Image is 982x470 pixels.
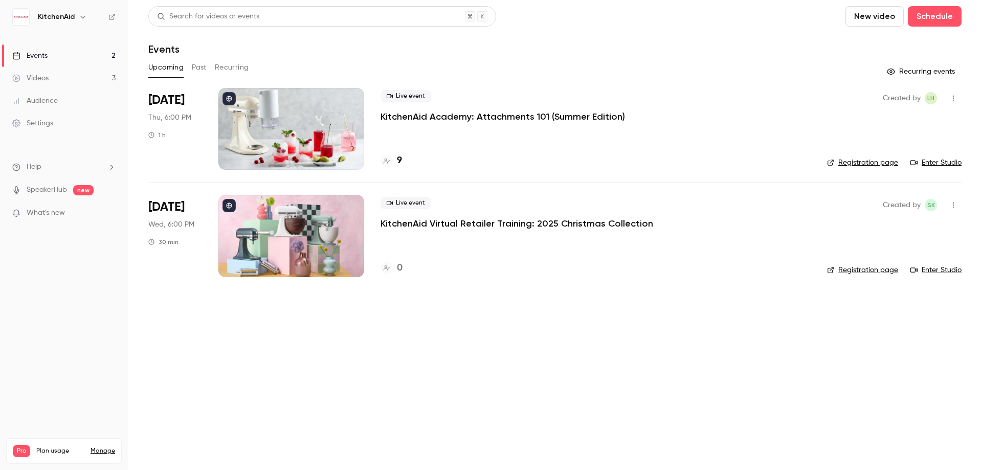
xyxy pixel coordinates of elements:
iframe: Noticeable Trigger [103,209,116,218]
span: Leyna Hoang [925,92,937,104]
span: Wed, 6:00 PM [148,219,194,230]
span: Live event [381,90,431,102]
button: Schedule [908,6,962,27]
span: [DATE] [148,199,185,215]
span: [DATE] [148,92,185,108]
div: Settings [12,118,53,128]
a: 9 [381,154,402,168]
a: SpeakerHub [27,185,67,195]
a: KitchenAid Academy: Attachments 101 (Summer Edition) [381,110,625,123]
a: 0 [381,261,403,275]
button: New video [845,6,904,27]
div: Videos [12,73,49,83]
span: Help [27,162,41,172]
span: Thu, 6:00 PM [148,113,191,123]
button: Recurring [215,59,249,76]
span: Live event [381,197,431,209]
a: Manage [91,447,115,455]
h6: KitchenAid [38,12,75,22]
a: KitchenAid Virtual Retailer Training: 2025 Christmas Collection [381,217,653,230]
a: Registration page [827,158,898,168]
span: LH [927,92,934,104]
img: KitchenAid [13,9,29,25]
div: 30 min [148,238,178,246]
span: Created by [883,199,921,211]
div: 1 h [148,131,166,139]
span: stephanie korlevska [925,199,937,211]
div: Search for videos or events [157,11,259,22]
span: new [73,185,94,195]
h1: Events [148,43,180,55]
span: Plan usage [36,447,84,455]
button: Past [192,59,207,76]
div: Oct 22 Wed, 6:00 PM (Australia/Sydney) [148,195,202,277]
button: Recurring events [882,63,962,80]
a: Registration page [827,265,898,275]
span: sk [927,199,935,211]
span: Created by [883,92,921,104]
div: Oct 16 Thu, 6:00 PM (Australia/Sydney) [148,88,202,170]
a: Enter Studio [910,158,962,168]
h4: 9 [397,154,402,168]
li: help-dropdown-opener [12,162,116,172]
h4: 0 [397,261,403,275]
a: Enter Studio [910,265,962,275]
div: Events [12,51,48,61]
div: Audience [12,96,58,106]
button: Upcoming [148,59,184,76]
span: Pro [13,445,30,457]
span: What's new [27,208,65,218]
